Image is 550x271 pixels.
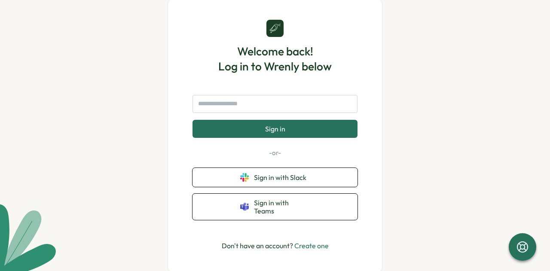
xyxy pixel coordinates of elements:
span: Sign in with Teams [254,199,310,215]
span: Sign in with Slack [254,174,310,181]
span: Sign in [265,125,285,133]
p: Don't have an account? [222,241,329,251]
p: -or- [192,148,357,158]
h1: Welcome back! Log in to Wrenly below [218,44,332,74]
button: Sign in with Slack [192,168,357,187]
button: Sign in [192,120,357,138]
button: Sign in with Teams [192,194,357,220]
a: Create one [294,241,329,250]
